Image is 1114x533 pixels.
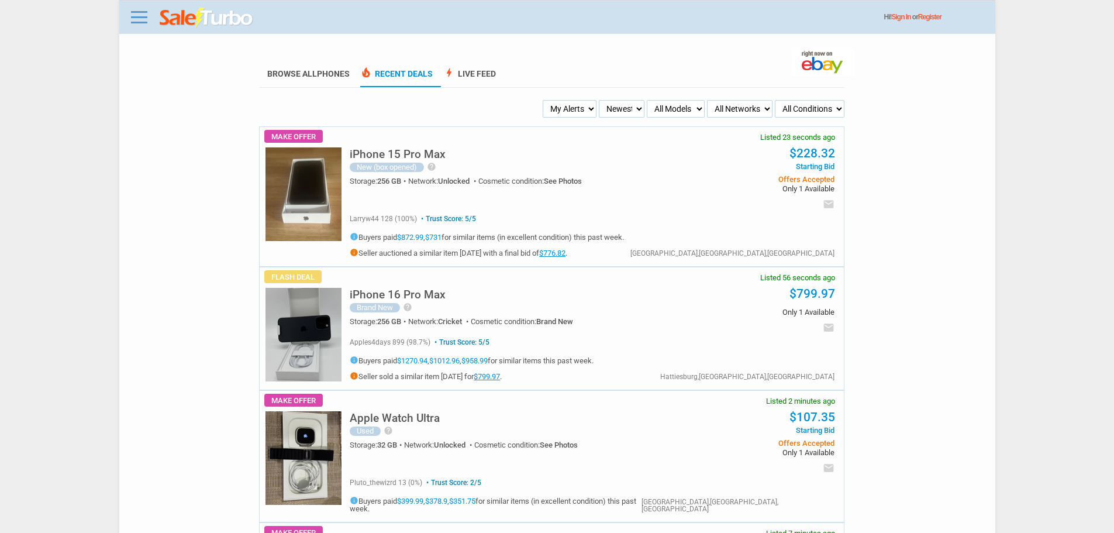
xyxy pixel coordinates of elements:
span: Cricket [438,317,462,326]
span: Listed 2 minutes ago [766,397,835,405]
a: iPhone 16 Pro Max [350,291,446,300]
a: $958.99 [461,356,488,365]
img: s-l225.jpg [265,288,342,381]
span: Offers Accepted [658,176,834,183]
span: Make Offer [264,130,323,143]
span: Hi! [884,13,892,21]
i: email [823,322,834,333]
a: Apple Watch Ultra [350,415,440,424]
span: larryw44 128 (100%) [350,215,417,223]
div: Used [350,427,381,436]
span: Listed 56 seconds ago [760,274,835,281]
a: $228.32 [789,146,835,160]
i: email [823,462,834,474]
span: Trust Score: 5/5 [419,215,476,223]
a: $378.9 [425,497,447,506]
a: $399.99 [397,497,423,506]
a: $799.97 [789,287,835,301]
i: email [823,198,834,210]
i: help [427,162,436,171]
i: info [350,232,358,241]
i: help [384,426,393,435]
div: Storage: [350,318,408,325]
span: Starting Bid [658,163,834,170]
h5: iPhone 16 Pro Max [350,289,446,300]
h5: Buyers paid , , for similar items this past week. [350,356,594,364]
span: Only 1 Available [658,308,834,316]
a: Sign In [892,13,911,21]
div: Brand New [350,303,400,312]
span: Only 1 Available [658,449,834,456]
a: $731 [425,233,442,242]
div: Storage: [350,441,404,449]
span: Flash Deal [264,270,322,283]
div: New (box opened) [350,163,424,172]
span: Unlocked [438,177,470,185]
img: s-l225.jpg [265,147,342,241]
a: $799.97 [474,372,500,381]
span: See Photos [544,177,582,185]
span: 256 GB [377,177,401,185]
a: $107.35 [789,410,835,424]
i: info [350,356,358,364]
div: Network: [408,177,478,185]
span: Brand New [536,317,573,326]
span: or [912,13,941,21]
a: $872.99 [397,233,423,242]
h5: Seller auctioned a similar item [DATE] with a final bid of . [350,248,624,257]
h5: iPhone 15 Pro Max [350,149,446,160]
span: Make Offer [264,394,323,407]
h5: Buyers paid , , for similar items (in excellent condition) this past week. [350,496,641,513]
span: local_fire_department [360,67,372,78]
span: Starting Bid [658,427,834,434]
div: Network: [408,318,471,325]
img: saleturbo.com - Online Deals and Discount Coupons [160,8,254,29]
a: Browse AllPhones [267,69,350,78]
a: iPhone 15 Pro Max [350,151,446,160]
h5: Buyers paid , for similar items (in excellent condition) this past week. [350,232,624,241]
a: $1012.96 [429,356,460,365]
span: Unlocked [434,441,465,449]
div: Cosmetic condition: [478,177,582,185]
span: Trust Score: 5/5 [432,338,489,346]
i: info [350,496,358,505]
span: bolt [443,67,455,78]
span: Only 1 Available [658,185,834,192]
span: Trust Score: 2/5 [424,479,481,487]
h5: Seller sold a similar item [DATE] for . [350,372,594,380]
img: s-l225.jpg [265,411,342,505]
span: pluto_thewizrd 13 (0%) [350,479,422,487]
div: Cosmetic condition: [474,441,578,449]
span: See Photos [540,441,578,449]
div: [GEOGRAPHIC_DATA],[GEOGRAPHIC_DATA],[GEOGRAPHIC_DATA] [630,250,834,257]
span: 32 GB [377,441,397,449]
h5: Apple Watch Ultra [350,412,440,424]
div: Storage: [350,177,408,185]
span: Offers Accepted [658,439,834,447]
span: 256 GB [377,317,401,326]
div: Hattiesburg,[GEOGRAPHIC_DATA],[GEOGRAPHIC_DATA] [660,373,834,380]
a: $1270.94 [397,356,427,365]
span: Listed 23 seconds ago [760,133,835,141]
div: Network: [404,441,474,449]
i: info [350,372,358,380]
a: local_fire_departmentRecent Deals [360,69,433,87]
i: info [350,248,358,257]
div: [GEOGRAPHIC_DATA],[GEOGRAPHIC_DATA],[GEOGRAPHIC_DATA] [642,498,834,513]
i: help [403,302,412,312]
a: $776.82 [539,249,565,257]
span: Phones [317,69,350,78]
div: Cosmetic condition: [471,318,573,325]
span: apples4days 899 (98.7%) [350,338,430,346]
a: Register [918,13,941,21]
a: $351.75 [449,497,475,506]
a: boltLive Feed [443,69,496,87]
